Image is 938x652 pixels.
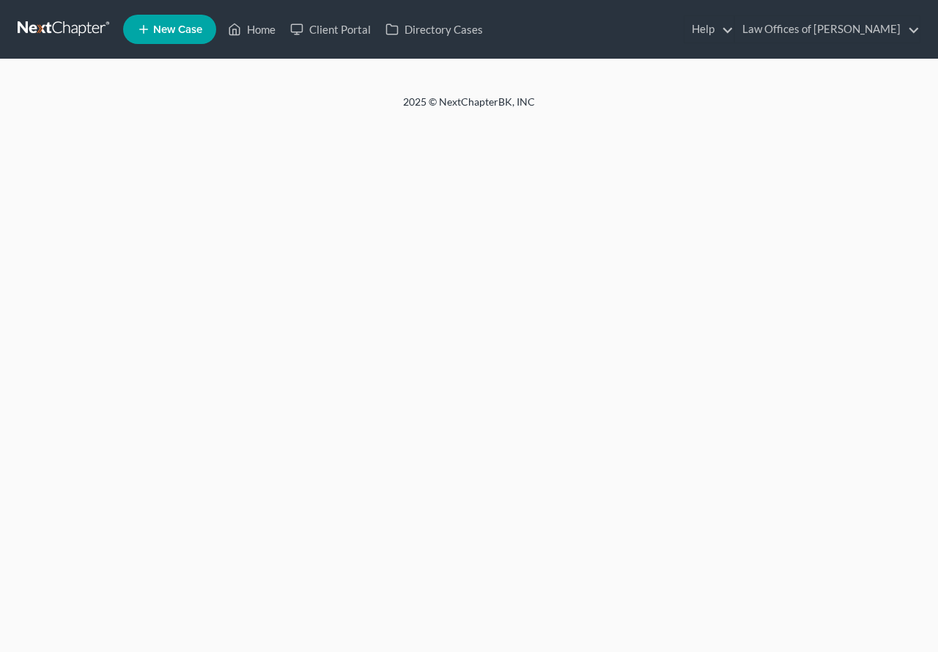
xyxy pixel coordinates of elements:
[378,16,490,43] a: Directory Cases
[123,15,216,44] new-legal-case-button: New Case
[283,16,378,43] a: Client Portal
[735,16,920,43] a: Law Offices of [PERSON_NAME]
[221,16,283,43] a: Home
[51,95,887,121] div: 2025 © NextChapterBK, INC
[684,16,734,43] a: Help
